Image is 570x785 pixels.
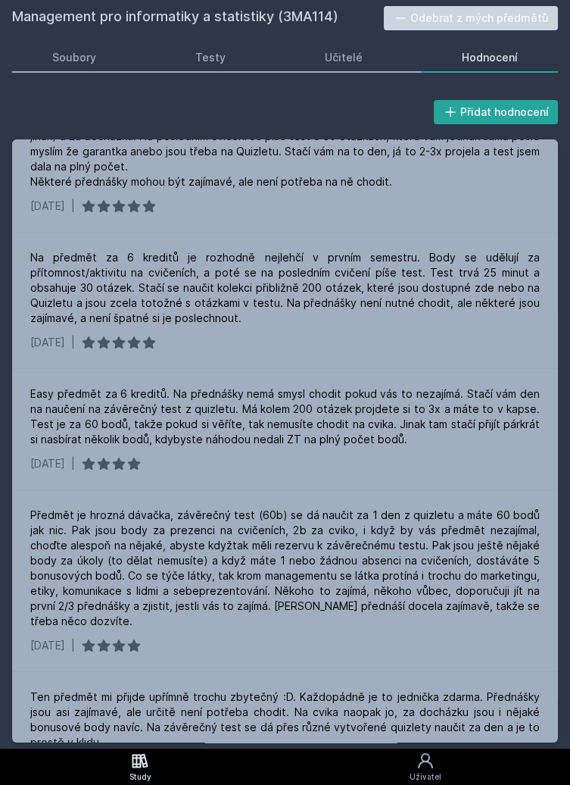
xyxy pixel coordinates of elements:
div: | [71,638,75,653]
div: | [71,456,75,471]
div: | [71,199,75,214]
div: Předmět je hrozná dávačka, závěrečný test (60b) se dá naučit za 1 den z quizletu a máte 60 bodů j... [30,508,540,629]
div: Na předmět za 6 kreditů je rozhodně nejlehčí v prvním semestru. Body se udělují za přítomnost/akt... [30,250,540,326]
a: Hodnocení [421,42,558,73]
a: Uživatel [280,749,570,785]
button: Přidat hodnocení [434,100,559,124]
a: Soubory [12,42,137,73]
h2: Management pro informatiky a statistiky (3MA114) [12,6,384,30]
div: Soubory [52,50,96,65]
a: Učitelé [285,42,403,73]
div: Easy předmět za 6 kreditů. Na přednášky nemá smysl chodit pokud vás to nezajímá. Stačí vám den na... [30,386,540,447]
div: [DATE] [30,199,65,214]
a: Testy [155,42,266,73]
div: Jeden z nejlehčích předmětů. Body se dostávají na cvičeních za aktivitu (každý cvičící to má troc... [30,114,540,189]
div: Ten předmět mi přijde upřímně trochu zbytečný :D. Každopádně je to jednička zdarma. Přednášky jso... [30,690,540,750]
div: [DATE] [30,638,65,653]
div: [DATE] [30,335,65,350]
button: Odebrat z mých předmětů [384,6,559,30]
div: Uživatel [410,771,441,783]
div: Hodnocení [462,50,518,65]
div: [DATE] [30,456,65,471]
div: Study [129,771,151,783]
div: | [71,335,75,350]
div: Testy [195,50,226,65]
div: Učitelé [325,50,363,65]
